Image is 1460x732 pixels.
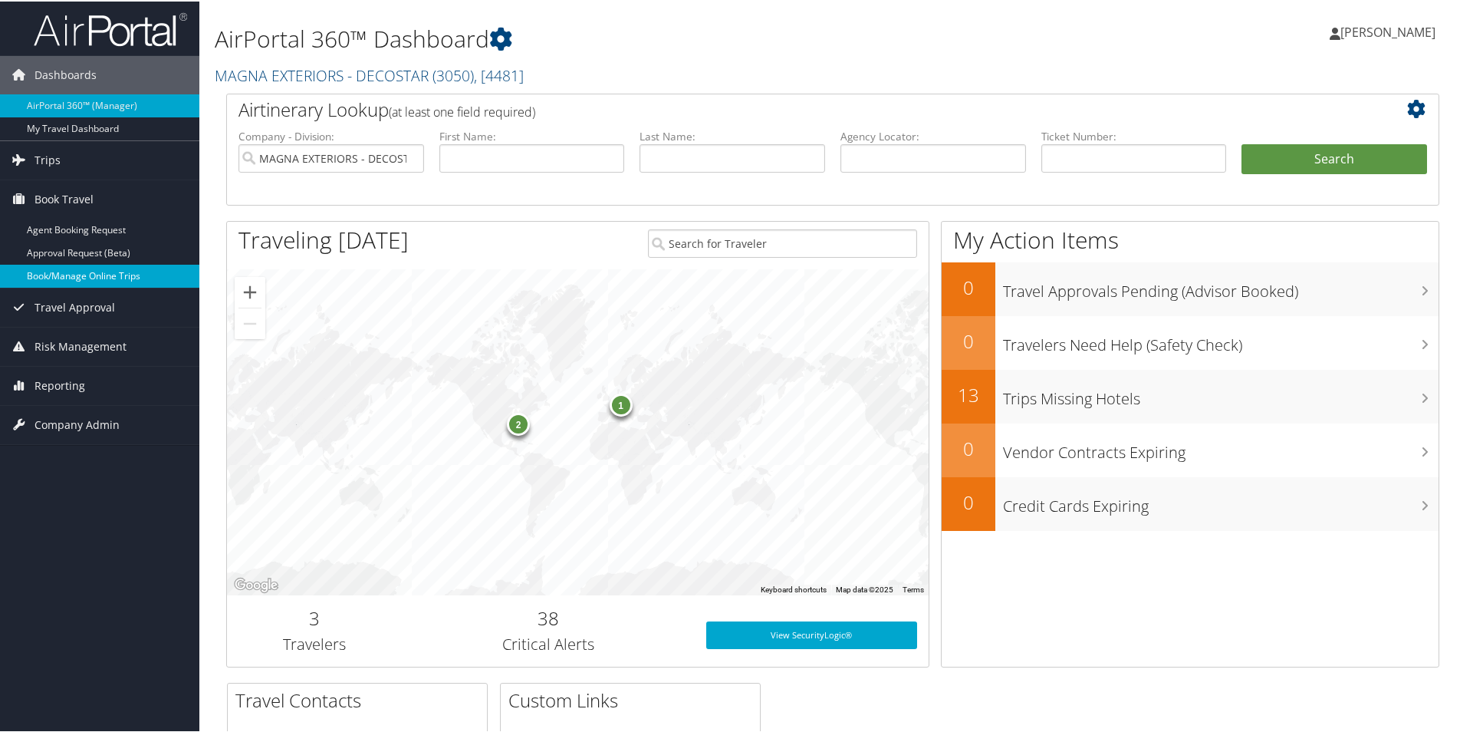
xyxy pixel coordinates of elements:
h2: 3 [238,604,391,630]
h1: My Action Items [942,223,1439,255]
h1: Traveling [DATE] [238,223,409,255]
a: 0Travel Approvals Pending (Advisor Booked) [942,261,1439,315]
h2: Custom Links [508,686,760,712]
img: Google [231,574,281,594]
button: Keyboard shortcuts [761,583,827,594]
span: Risk Management [35,326,127,364]
h3: Travelers [238,632,391,654]
label: Company - Division: [238,127,424,143]
label: Agency Locator: [840,127,1026,143]
h2: 0 [942,488,995,514]
span: Company Admin [35,404,120,443]
a: Open this area in Google Maps (opens a new window) [231,574,281,594]
span: Dashboards [35,54,97,93]
h2: 38 [414,604,683,630]
h3: Travel Approvals Pending (Advisor Booked) [1003,272,1439,301]
h3: Credit Cards Expiring [1003,486,1439,516]
span: Reporting [35,365,85,404]
a: 0Vendor Contracts Expiring [942,422,1439,476]
label: First Name: [439,127,625,143]
span: Book Travel [35,179,94,217]
a: 0Travelers Need Help (Safety Check) [942,315,1439,368]
span: (at least one field required) [389,102,535,119]
div: 1 [610,391,633,414]
div: 2 [507,411,530,434]
a: Terms (opens in new tab) [903,584,924,592]
button: Zoom in [235,275,265,306]
h2: Travel Contacts [235,686,487,712]
a: 0Credit Cards Expiring [942,476,1439,529]
button: Zoom out [235,307,265,338]
label: Ticket Number: [1041,127,1227,143]
h2: 0 [942,273,995,299]
label: Last Name: [640,127,825,143]
img: airportal-logo.png [34,10,187,46]
span: Map data ©2025 [836,584,893,592]
h3: Critical Alerts [414,632,683,654]
span: , [ 4481 ] [474,64,524,84]
h3: Travelers Need Help (Safety Check) [1003,325,1439,354]
a: MAGNA EXTERIORS - DECOSTAR [215,64,524,84]
input: Search for Traveler [648,228,917,256]
a: [PERSON_NAME] [1330,8,1451,54]
button: Search [1241,143,1427,173]
span: [PERSON_NAME] [1340,22,1435,39]
h2: 0 [942,327,995,353]
h3: Trips Missing Hotels [1003,379,1439,408]
h2: Airtinerary Lookup [238,95,1326,121]
a: View SecurityLogic® [706,620,917,648]
span: ( 3050 ) [432,64,474,84]
h2: 13 [942,381,995,407]
a: 13Trips Missing Hotels [942,368,1439,422]
h2: 0 [942,434,995,460]
h3: Vendor Contracts Expiring [1003,433,1439,462]
h1: AirPortal 360™ Dashboard [215,21,1039,54]
span: Trips [35,140,61,178]
span: Travel Approval [35,287,115,325]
